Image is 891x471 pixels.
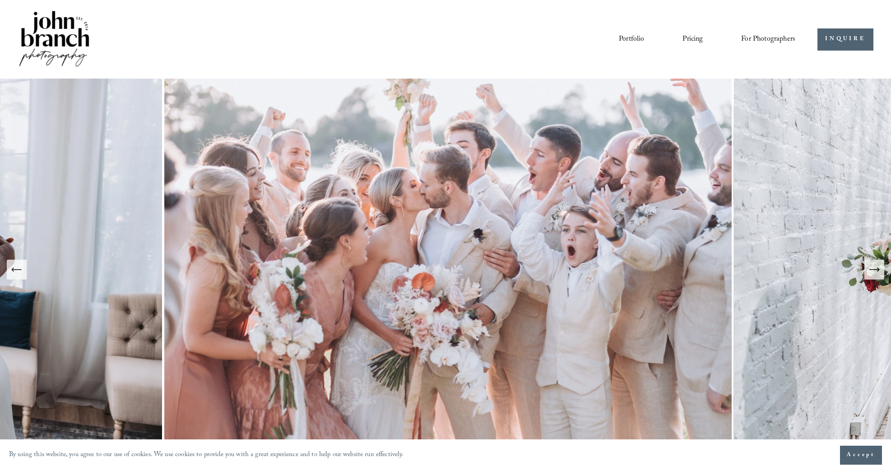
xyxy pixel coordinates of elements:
span: Accept [847,451,875,460]
span: For Photographers [741,33,795,47]
button: Next Slide [864,260,884,280]
a: Portfolio [619,32,644,47]
a: folder dropdown [741,32,795,47]
a: Pricing [682,32,703,47]
button: Accept [840,446,882,465]
p: By using this website, you agree to our use of cookies. We use cookies to provide you with a grea... [9,449,404,462]
img: John Branch IV Photography [18,9,91,70]
button: Previous Slide [7,260,27,280]
a: INQUIRE [817,28,873,51]
img: A wedding party celebrating outdoors, featuring a bride and groom kissing amidst cheering bridesm... [162,79,734,460]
